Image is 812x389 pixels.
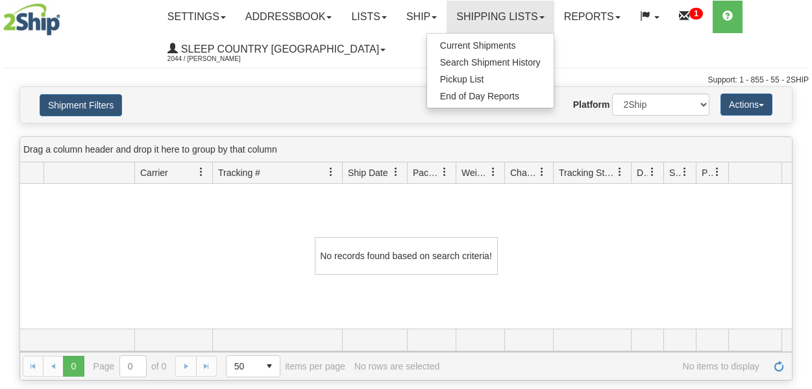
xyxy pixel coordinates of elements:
[531,161,553,183] a: Charge filter column settings
[440,57,541,68] span: Search Shipment History
[167,53,265,66] span: 2044 / [PERSON_NAME]
[427,54,554,71] a: Search Shipment History
[158,1,236,33] a: Settings
[554,1,630,33] a: Reports
[769,356,789,377] a: Refresh
[427,71,554,88] a: Pickup List
[178,44,379,55] span: Sleep Country [GEOGRAPHIC_DATA]
[702,166,713,179] span: Pickup Status
[440,74,484,84] span: Pickup List
[609,161,631,183] a: Tracking Status filter column settings
[720,94,772,116] button: Actions
[427,88,554,105] a: End of Day Reports
[482,161,504,183] a: Weight filter column settings
[63,356,84,377] span: Page 0
[40,94,122,116] button: Shipment Filters
[413,166,440,179] span: Packages
[440,40,516,51] span: Current Shipments
[674,161,696,183] a: Shipment Issues filter column settings
[315,237,498,275] div: No records found based on search criteria!
[226,355,345,377] span: items per page
[669,166,680,179] span: Shipment Issues
[348,166,388,179] span: Ship Date
[434,161,456,183] a: Packages filter column settings
[573,98,610,111] label: Platform
[354,361,440,371] div: No rows are selected
[20,137,792,162] div: grid grouping header
[637,166,648,179] span: Delivery Status
[3,75,809,86] div: Support: 1 - 855 - 55 - 2SHIP
[782,128,811,260] iframe: chat widget
[385,161,407,183] a: Ship Date filter column settings
[158,33,395,66] a: Sleep Country [GEOGRAPHIC_DATA] 2044 / [PERSON_NAME]
[397,1,447,33] a: Ship
[706,161,728,183] a: Pickup Status filter column settings
[190,161,212,183] a: Carrier filter column settings
[320,161,342,183] a: Tracking # filter column settings
[259,356,280,377] span: select
[641,161,663,183] a: Delivery Status filter column settings
[461,166,489,179] span: Weight
[140,166,168,179] span: Carrier
[559,166,615,179] span: Tracking Status
[669,1,713,33] a: 1
[440,91,519,101] span: End of Day Reports
[447,1,554,33] a: Shipping lists
[449,361,759,371] span: No items to display
[427,37,554,54] a: Current Shipments
[236,1,342,33] a: Addressbook
[93,355,167,377] span: Page of 0
[689,8,703,19] sup: 1
[234,360,251,373] span: 50
[218,166,260,179] span: Tracking #
[510,166,537,179] span: Charge
[3,3,60,36] img: logo2044.jpg
[341,1,396,33] a: Lists
[226,355,280,377] span: Page sizes drop down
